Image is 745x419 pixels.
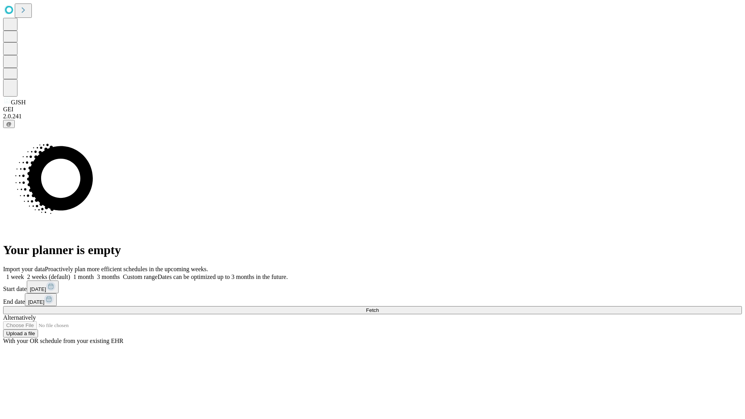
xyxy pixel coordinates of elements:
span: Custom range [123,274,158,280]
button: Fetch [3,306,742,314]
span: GJSH [11,99,26,106]
span: Fetch [366,307,379,313]
div: Start date [3,280,742,293]
span: 1 month [73,274,94,280]
span: @ [6,121,12,127]
button: [DATE] [27,280,59,293]
span: Dates can be optimized up to 3 months in the future. [158,274,288,280]
button: @ [3,120,15,128]
button: Upload a file [3,329,38,338]
span: Alternatively [3,314,36,321]
span: [DATE] [28,299,44,305]
span: 3 months [97,274,120,280]
span: 1 week [6,274,24,280]
button: [DATE] [25,293,57,306]
span: [DATE] [30,286,46,292]
span: Proactively plan more efficient schedules in the upcoming weeks. [45,266,208,272]
div: End date [3,293,742,306]
h1: Your planner is empty [3,243,742,257]
div: GEI [3,106,742,113]
span: 2 weeks (default) [27,274,70,280]
div: 2.0.241 [3,113,742,120]
span: Import your data [3,266,45,272]
span: With your OR schedule from your existing EHR [3,338,123,344]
